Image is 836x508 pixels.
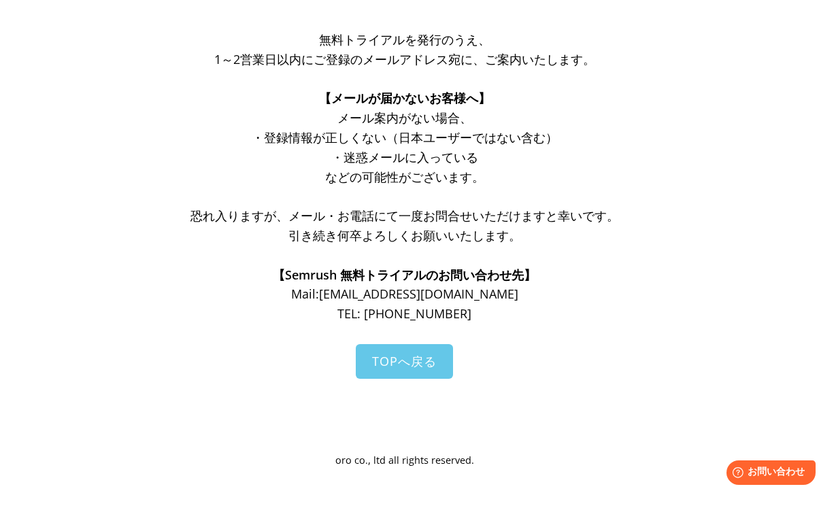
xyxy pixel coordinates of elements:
[335,454,474,467] span: oro co., ltd all rights reserved.
[288,227,521,243] span: 引き続き何卒よろしくお願いいたします。
[715,455,821,493] iframe: Help widget launcher
[273,267,536,283] span: 【Semrush 無料トライアルのお問い合わせ先】
[291,286,518,302] span: Mail: [EMAIL_ADDRESS][DOMAIN_NAME]
[319,31,490,48] span: 無料トライアルを発行のうえ、
[356,344,453,379] a: TOPへ戻る
[214,51,595,67] span: 1～2営業日以内にご登録のメールアドレス宛に、ご案内いたします。
[331,149,478,165] span: ・迷惑メールに入っている
[325,169,484,185] span: などの可能性がございます。
[190,207,619,224] span: 恐れ入りますが、メール・お電話にて一度お問合せいただけますと幸いです。
[337,305,471,322] span: TEL: [PHONE_NUMBER]
[372,353,437,369] span: TOPへ戻る
[252,129,558,146] span: ・登録情報が正しくない（日本ユーザーではない含む）
[337,109,472,126] span: メール案内がない場合、
[319,90,490,106] span: 【メールが届かないお客様へ】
